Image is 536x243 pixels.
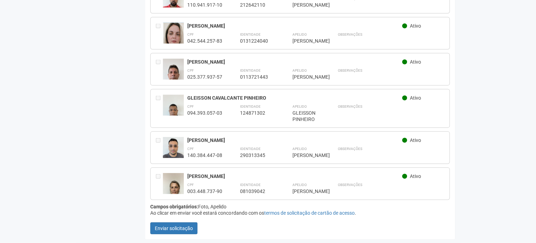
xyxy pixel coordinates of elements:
[240,188,275,194] div: 081039042
[410,95,421,101] span: Ativo
[156,173,163,194] div: Entre em contato com a Aministração para solicitar o cancelamento ou 2a via
[187,152,222,158] div: 140.384.447-08
[187,188,222,194] div: 003.448.737-90
[264,210,354,216] a: termos de solicitação de cartão de acesso
[292,152,320,158] div: [PERSON_NAME]
[410,173,421,179] span: Ativo
[240,183,260,187] strong: Identidade
[292,183,306,187] strong: Apelido
[163,137,184,165] img: user.jpg
[187,105,194,108] strong: CPF
[338,183,362,187] strong: Observações
[187,74,222,80] div: 025.377.937-57
[240,33,260,36] strong: Identidade
[240,152,275,158] div: 290313345
[410,137,421,143] span: Ativo
[156,95,163,122] div: Entre em contato com a Aministração para solicitar o cancelamento ou 2a via
[163,95,184,123] img: user.jpg
[156,137,163,158] div: Entre em contato com a Aministração para solicitar o cancelamento ou 2a via
[150,222,197,234] button: Enviar solicitação
[338,33,362,36] strong: Observações
[240,74,275,80] div: 0113721443
[187,147,194,151] strong: CPF
[187,137,402,143] div: [PERSON_NAME]
[163,59,184,87] img: user.jpg
[292,188,320,194] div: [PERSON_NAME]
[187,33,194,36] strong: CPF
[150,210,450,216] div: Ao clicar em enviar você estará concordando com os .
[156,59,163,80] div: Entre em contato com a Aministração para solicitar o cancelamento ou 2a via
[410,23,421,29] span: Ativo
[292,105,306,108] strong: Apelido
[292,74,320,80] div: [PERSON_NAME]
[292,69,306,72] strong: Apelido
[292,38,320,44] div: [PERSON_NAME]
[156,23,163,44] div: Entre em contato com a Aministração para solicitar o cancelamento ou 2a via
[163,23,184,58] img: user.jpg
[240,38,275,44] div: 0131224040
[187,2,222,8] div: 110.941.917-10
[150,203,450,210] div: Foto, Apelido
[187,183,194,187] strong: CPF
[187,173,402,179] div: [PERSON_NAME]
[187,69,194,72] strong: CPF
[187,38,222,44] div: 042.544.257-83
[187,23,402,29] div: [PERSON_NAME]
[240,105,260,108] strong: Identidade
[187,95,402,101] div: GLEISSON CAVALCANTE PINHEIRO
[240,147,260,151] strong: Identidade
[150,204,198,209] strong: Campos obrigatórios:
[338,147,362,151] strong: Observações
[292,110,320,122] div: GLEISSON PINHEIRO
[240,69,260,72] strong: Identidade
[292,2,320,8] div: [PERSON_NAME]
[338,105,362,108] strong: Observações
[338,69,362,72] strong: Observações
[292,33,306,36] strong: Apelido
[240,2,275,8] div: 212642110
[187,110,222,116] div: 094.393.057-03
[292,147,306,151] strong: Apelido
[163,173,184,201] img: user.jpg
[187,59,402,65] div: [PERSON_NAME]
[410,59,421,65] span: Ativo
[240,110,275,116] div: 124871302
